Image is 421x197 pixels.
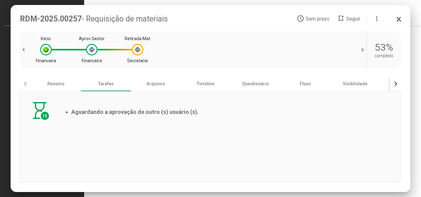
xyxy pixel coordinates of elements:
[306,16,329,22] span: Sem prazo
[125,36,150,41] div: Retirada Mat
[231,76,280,91] div: Questionário
[20,14,297,23] div: RDM-2025.00257
[41,36,51,41] div: Início
[5,182,79,187] span: Production - v01.59.10
[330,76,380,91] div: Visibilidade
[71,109,199,115] li: Aguardando a aprovação de outro (s) usuário (s).
[337,15,345,22] mat-icon: bookmark_add
[181,76,231,91] div: Timeline
[81,76,131,91] div: Tarefas
[20,46,29,54] span: chevron_left
[31,76,81,91] div: Resumo
[82,14,168,23] span: - Requisição de materiais
[79,36,105,41] div: Aprov Gestor
[357,46,366,54] span: chevron_right
[127,58,148,63] div: Secretaria
[375,41,393,53] div: 53%
[131,76,181,91] div: Arquivos
[30,101,50,121] mat-icon: hourglass_pause
[280,76,330,91] div: Fluxo
[346,16,360,22] span: Seguir
[36,58,56,63] div: Financeira
[375,53,393,58] div: completo
[297,15,304,22] mat-icon: access_time
[82,58,102,63] div: Financeira
[373,15,380,22] mat-icon: more_vert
